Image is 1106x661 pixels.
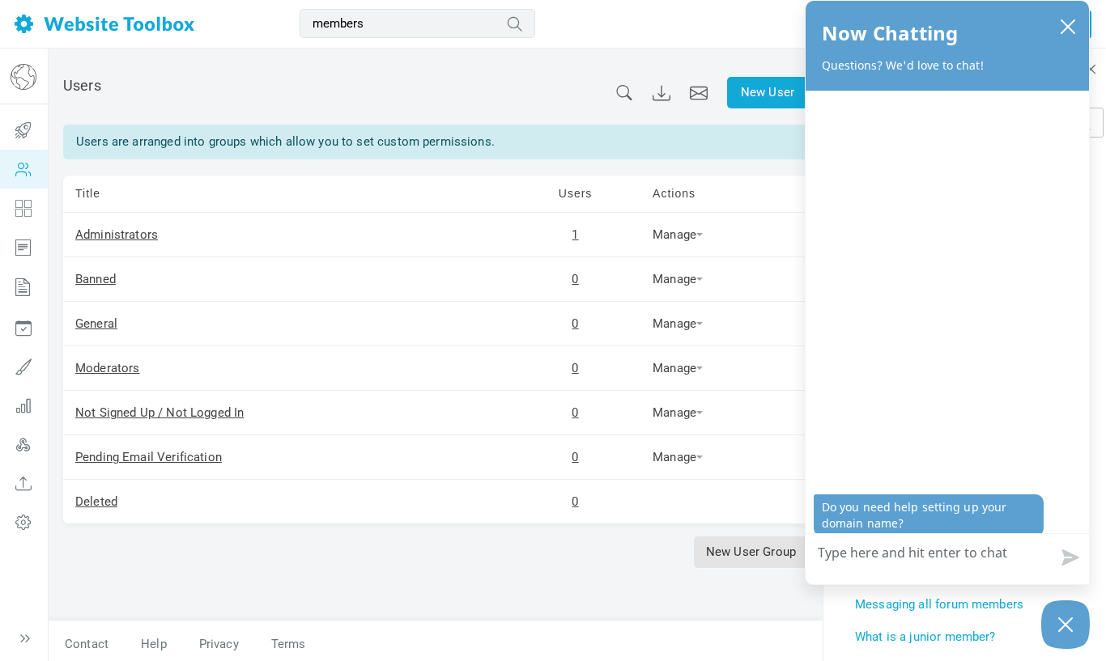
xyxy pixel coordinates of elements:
[727,77,808,108] a: New User
[1041,600,1090,649] button: Close Chatbox
[814,494,1044,536] p: Do you need help setting up your domain name?
[822,57,1073,74] p: Questions? We'd love to chat!
[694,536,808,568] a: New User Group
[653,227,703,242] a: Manage
[572,494,578,509] a: 0
[1049,539,1089,576] button: Send message
[572,272,578,286] a: 0
[75,316,117,331] a: General
[855,629,996,644] a: What is a junior member?
[572,227,578,242] a: 1
[653,316,703,331] a: Manage
[11,64,36,90] img: globe-icon.png
[63,77,101,94] span: Users
[75,494,117,509] a: Deleted
[653,450,703,464] a: Manage
[572,450,578,464] a: 0
[806,91,1089,541] div: chat
[75,361,140,375] a: Moderators
[125,630,183,659] a: Help
[63,125,808,159] div: Users are arranged into groups which allow you to set custom permissions.
[653,272,703,286] a: Manage
[1055,15,1081,37] button: close chatbox
[822,17,958,49] h2: Now Chatting
[653,405,703,420] a: Manage
[572,316,578,331] a: 0
[49,630,125,659] a: Contact
[75,227,158,242] a: Administrators
[510,176,640,213] td: Users
[75,272,116,286] a: Banned
[572,361,578,375] a: 0
[63,176,510,213] td: Title
[653,361,703,375] a: Manage
[855,597,1023,612] a: Messaging all forum members
[300,9,535,38] input: Tell us what you're looking for
[572,405,578,420] a: 0
[255,630,306,659] a: Terms
[640,176,808,213] td: Actions
[75,405,244,420] a: Not Signed Up / Not Logged In
[75,450,222,464] a: Pending Email Verification
[183,630,255,659] a: Privacy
